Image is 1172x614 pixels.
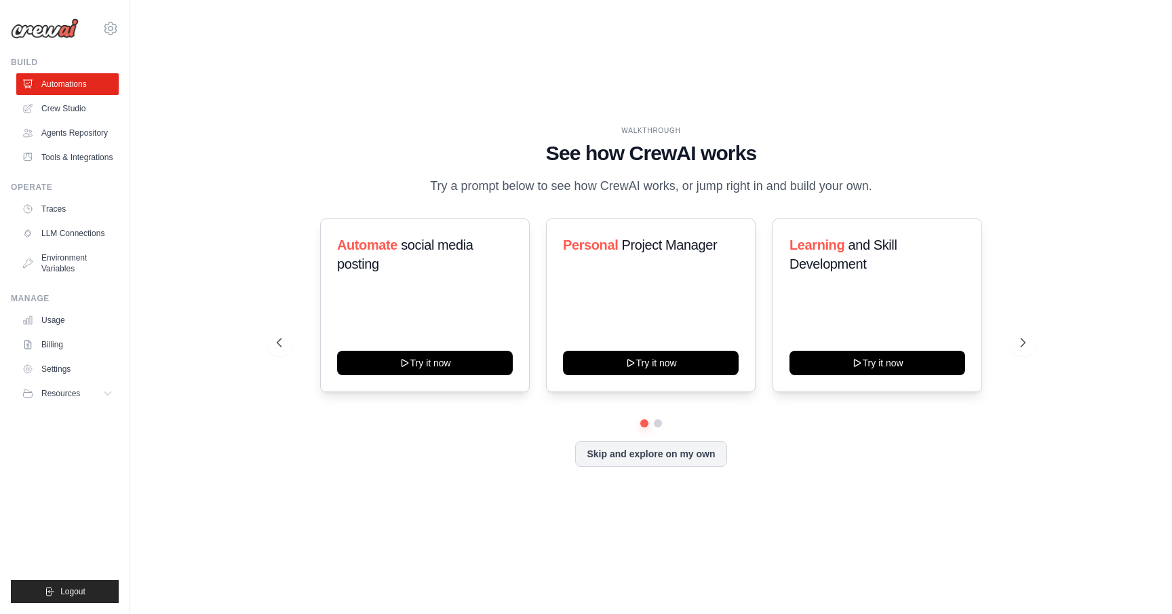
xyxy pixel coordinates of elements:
a: Agents Repository [16,122,119,144]
span: Personal [563,237,618,252]
div: Widget de chat [1104,549,1172,614]
span: and Skill Development [789,237,897,271]
span: social media posting [337,237,473,271]
iframe: Chat Widget [1104,549,1172,614]
a: Billing [16,334,119,356]
a: Automations [16,73,119,95]
span: Project Manager [622,237,718,252]
span: Automate [337,237,397,252]
a: Crew Studio [16,98,119,119]
button: Try it now [337,351,513,375]
button: Resources [16,383,119,404]
a: Settings [16,358,119,380]
button: Try it now [563,351,739,375]
div: Manage [11,293,119,304]
span: Learning [789,237,844,252]
img: Logo [11,18,79,39]
span: Resources [41,388,80,399]
a: Environment Variables [16,247,119,280]
p: Try a prompt below to see how CrewAI works, or jump right in and build your own. [423,176,879,196]
span: Logout [60,586,85,597]
div: Operate [11,182,119,193]
div: Build [11,57,119,68]
a: LLM Connections [16,223,119,244]
a: Tools & Integrations [16,147,119,168]
a: Usage [16,309,119,331]
div: WALKTHROUGH [277,126,1025,136]
a: Traces [16,198,119,220]
button: Skip and explore on my own [575,441,726,467]
button: Logout [11,580,119,603]
button: Try it now [789,351,965,375]
h1: See how CrewAI works [277,141,1025,166]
